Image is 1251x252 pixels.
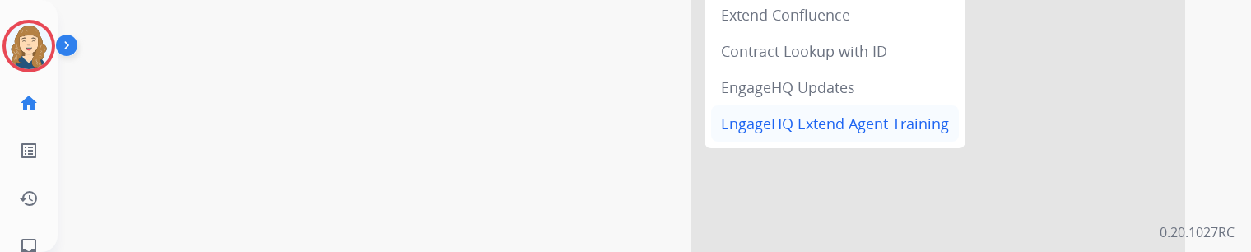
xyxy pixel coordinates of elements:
mat-icon: list_alt [19,141,39,161]
img: avatar [6,23,52,69]
div: EngageHQ Extend Agent Training [711,105,959,142]
p: 0.20.1027RC [1160,222,1235,242]
div: EngageHQ Updates [711,69,959,105]
mat-icon: history [19,189,39,208]
div: Contract Lookup with ID [711,33,959,69]
mat-icon: home [19,93,39,113]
